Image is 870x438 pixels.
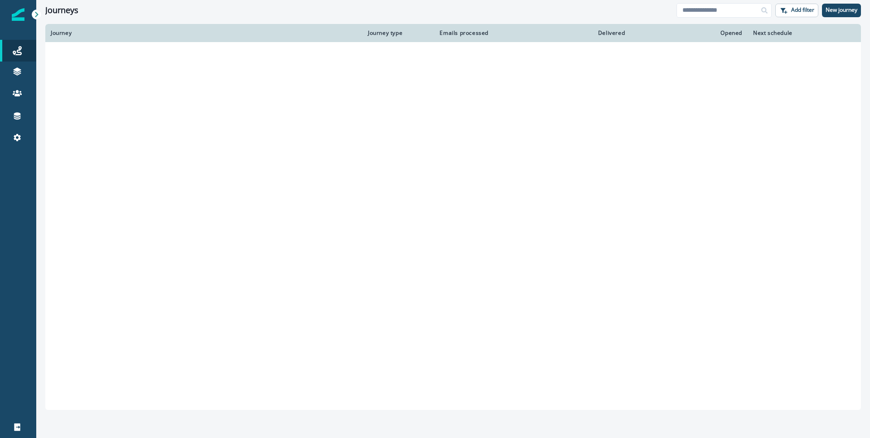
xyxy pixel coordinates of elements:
[51,29,357,37] div: Journey
[436,29,488,37] div: Emails processed
[791,7,814,13] p: Add filter
[822,4,861,17] button: New journey
[775,4,818,17] button: Add filter
[753,29,833,37] div: Next schedule
[636,29,742,37] div: Opened
[826,7,857,13] p: New journey
[12,8,24,21] img: Inflection
[45,5,78,15] h1: Journeys
[368,29,425,37] div: Journey type
[499,29,625,37] div: Delivered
